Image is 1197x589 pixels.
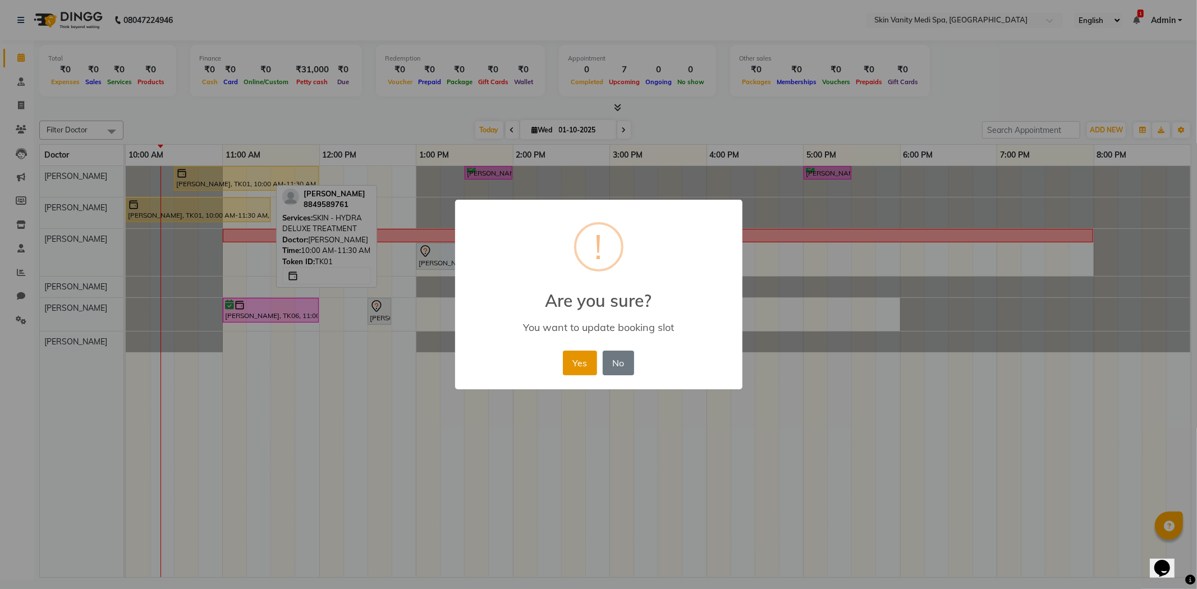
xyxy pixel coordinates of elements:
h2: Are you sure? [455,277,742,311]
div: ! [595,224,603,269]
button: No [603,351,634,375]
button: Yes [563,351,597,375]
iframe: chat widget [1150,544,1186,578]
div: You want to update booking slot [471,321,726,334]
